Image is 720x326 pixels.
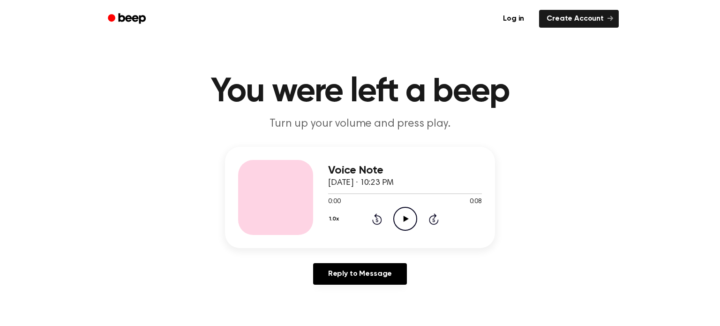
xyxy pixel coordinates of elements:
[470,197,482,207] span: 0:08
[494,8,533,30] a: Log in
[328,164,482,177] h3: Voice Note
[313,263,407,285] a: Reply to Message
[328,179,394,187] span: [DATE] · 10:23 PM
[328,211,342,227] button: 1.0x
[328,197,340,207] span: 0:00
[180,116,540,132] p: Turn up your volume and press play.
[539,10,619,28] a: Create Account
[120,75,600,109] h1: You were left a beep
[101,10,154,28] a: Beep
